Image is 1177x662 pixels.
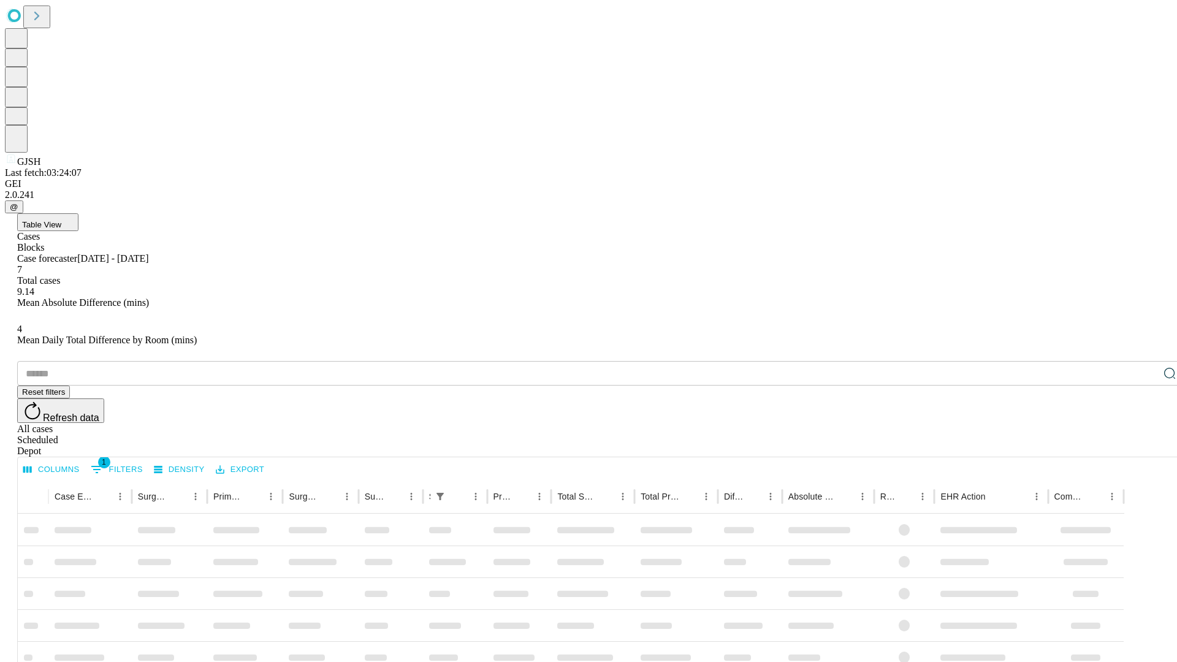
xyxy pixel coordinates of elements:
[170,488,187,505] button: Sort
[680,488,698,505] button: Sort
[1103,488,1121,505] button: Menu
[17,253,77,264] span: Case forecaster
[17,264,22,275] span: 7
[597,488,614,505] button: Sort
[5,178,1172,189] div: GEI
[187,488,204,505] button: Menu
[450,488,467,505] button: Sort
[17,297,149,308] span: Mean Absolute Difference (mins)
[432,488,449,505] button: Show filters
[245,488,262,505] button: Sort
[1028,488,1045,505] button: Menu
[22,220,61,229] span: Table View
[493,492,513,501] div: Predicted In Room Duration
[5,189,1172,200] div: 2.0.241
[151,460,208,479] button: Density
[22,387,65,397] span: Reset filters
[386,488,403,505] button: Sort
[1086,488,1103,505] button: Sort
[338,488,356,505] button: Menu
[321,488,338,505] button: Sort
[5,200,23,213] button: @
[987,488,1004,505] button: Sort
[880,492,896,501] div: Resolved in EHR
[429,492,430,501] div: Scheduled In Room Duration
[514,488,531,505] button: Sort
[138,492,169,501] div: Surgeon Name
[698,488,715,505] button: Menu
[17,324,22,334] span: 4
[77,253,148,264] span: [DATE] - [DATE]
[403,488,420,505] button: Menu
[940,492,985,501] div: EHR Action
[837,488,854,505] button: Sort
[17,386,70,398] button: Reset filters
[531,488,548,505] button: Menu
[94,488,112,505] button: Sort
[614,488,631,505] button: Menu
[897,488,914,505] button: Sort
[289,492,319,501] div: Surgery Name
[88,460,146,479] button: Show filters
[213,492,244,501] div: Primary Service
[365,492,384,501] div: Surgery Date
[20,460,83,479] button: Select columns
[17,156,40,167] span: GJSH
[1054,492,1085,501] div: Comments
[17,275,60,286] span: Total cases
[10,202,18,211] span: @
[745,488,762,505] button: Sort
[762,488,779,505] button: Menu
[557,492,596,501] div: Total Scheduled Duration
[17,335,197,345] span: Mean Daily Total Difference by Room (mins)
[788,492,836,501] div: Absolute Difference
[43,413,99,423] span: Refresh data
[17,286,34,297] span: 9.14
[17,398,104,423] button: Refresh data
[98,456,110,468] span: 1
[467,488,484,505] button: Menu
[112,488,129,505] button: Menu
[854,488,871,505] button: Menu
[724,492,744,501] div: Difference
[55,492,93,501] div: Case Epic Id
[5,167,82,178] span: Last fetch: 03:24:07
[17,213,78,231] button: Table View
[914,488,931,505] button: Menu
[432,488,449,505] div: 1 active filter
[262,488,280,505] button: Menu
[213,460,267,479] button: Export
[641,492,679,501] div: Total Predicted Duration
